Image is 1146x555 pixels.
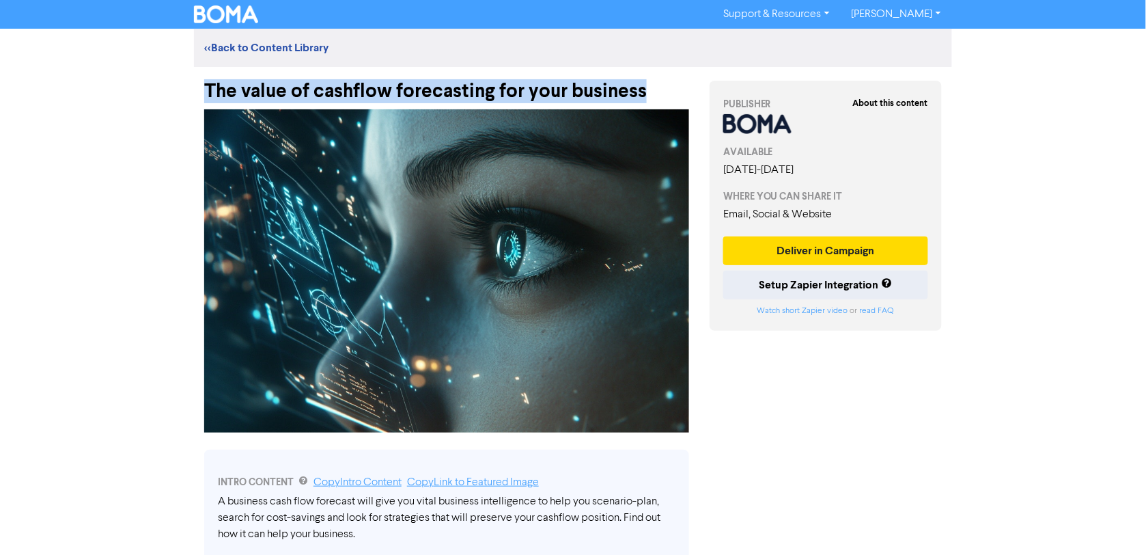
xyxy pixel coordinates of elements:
[204,41,329,55] a: <<Back to Content Library
[1078,489,1146,555] iframe: Chat Widget
[723,305,928,317] div: or
[723,97,928,111] div: PUBLISHER
[218,493,675,543] div: A business cash flow forecast will give you vital business intelligence to help you scenario-plan...
[841,3,952,25] a: [PERSON_NAME]
[713,3,841,25] a: Support & Resources
[757,307,848,315] a: Watch short Zapier video
[204,67,689,103] div: The value of cashflow forecasting for your business
[194,5,258,23] img: BOMA Logo
[313,477,402,488] a: Copy Intro Content
[723,189,928,204] div: WHERE YOU CAN SHARE IT
[723,206,928,223] div: Email, Social & Website
[407,477,539,488] a: Copy Link to Featured Image
[853,98,928,109] strong: About this content
[218,474,675,491] div: INTRO CONTENT
[723,236,928,265] button: Deliver in Campaign
[723,271,928,299] button: Setup Zapier Integration
[723,162,928,178] div: [DATE] - [DATE]
[860,307,894,315] a: read FAQ
[723,145,928,159] div: AVAILABLE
